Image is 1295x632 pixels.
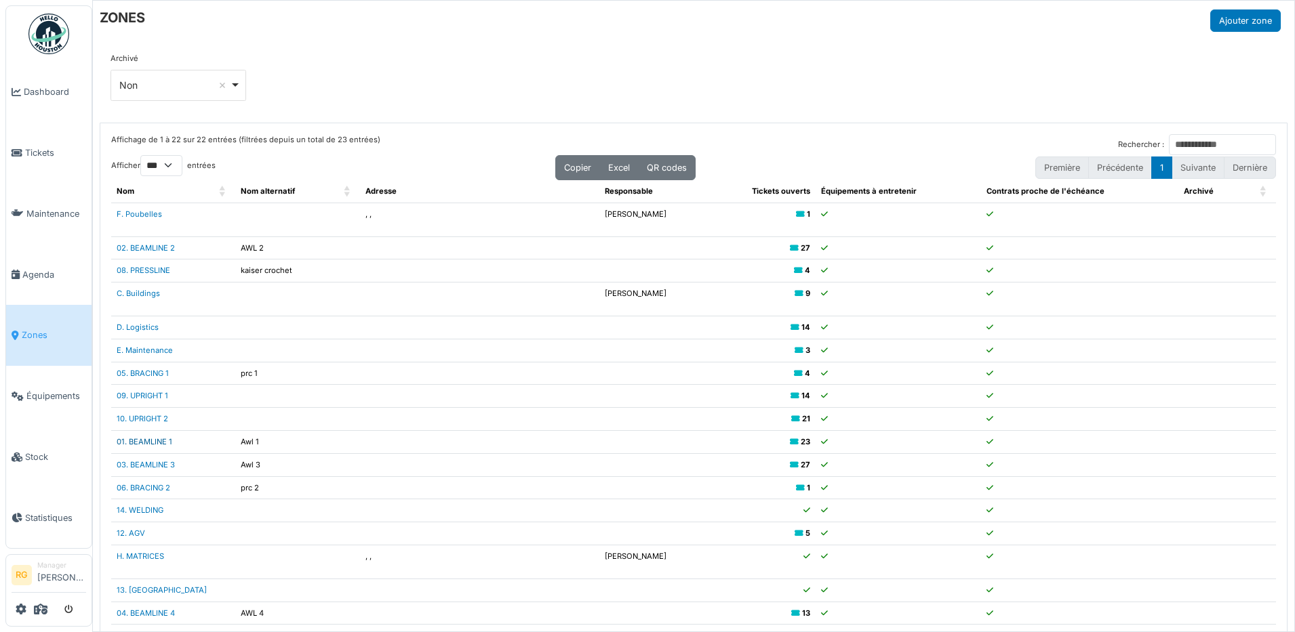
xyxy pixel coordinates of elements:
[117,460,175,469] a: 03. BEAMLINE 3
[117,483,170,492] a: 06. BRACING 2
[987,186,1104,196] span: Contrats proche de l'échéance
[801,437,810,446] b: 23
[235,453,360,476] td: Awl 3
[599,155,639,180] button: Excel
[235,602,360,625] td: AWL 4
[805,345,810,355] b: 3
[26,389,86,402] span: Équipements
[117,391,168,400] a: 09. UPRIGHT 1
[807,483,810,492] b: 1
[1118,139,1164,150] label: Rechercher :
[555,155,600,180] button: Copier
[365,186,397,196] span: Adresse
[117,585,207,595] a: 13. [GEOGRAPHIC_DATA]
[25,146,86,159] span: Tickets
[6,244,92,305] a: Agenda
[1260,180,1268,203] span: Archivé: Activate to sort
[235,476,360,499] td: prc 2
[235,259,360,282] td: kaiser crochet
[111,53,138,64] label: Archivé
[801,322,810,332] b: 14
[605,288,702,299] p: [PERSON_NAME]
[647,163,687,173] span: QR codes
[801,243,810,253] b: 27
[100,9,145,26] h6: ZONES
[1210,9,1281,32] button: Ajouter zone
[1184,186,1214,196] span: Archivé
[801,460,810,469] b: 27
[26,207,86,220] span: Maintenance
[22,268,86,281] span: Agenda
[117,414,168,423] a: 10. UPRIGHT 2
[117,505,163,515] a: 14. WELDING
[605,551,702,562] p: [PERSON_NAME]
[117,528,145,538] a: 12. AGV
[117,322,159,332] a: D. Logistics
[25,450,86,463] span: Stock
[564,163,591,173] span: Copier
[24,85,86,98] span: Dashboard
[12,560,86,593] a: RG Manager[PERSON_NAME]
[807,209,810,219] b: 1
[235,236,360,259] td: AWL 2
[117,209,162,219] a: F. Poubelles
[117,368,169,378] a: 05. BRACING 1
[802,414,810,423] b: 21
[821,186,917,196] span: Équipements à entretenir
[638,155,696,180] button: QR codes
[6,427,92,488] a: Stock
[801,391,810,400] b: 14
[37,560,86,589] li: [PERSON_NAME]
[117,266,170,275] a: 08. PRESSLINE
[117,289,160,298] a: C. Buildings
[6,184,92,245] a: Maintenance
[805,266,810,275] b: 4
[805,289,810,298] b: 9
[216,79,229,92] button: Remove item: 'false'
[117,345,173,355] a: E. Maintenance
[802,608,810,618] b: 13
[608,163,630,173] span: Excel
[111,134,380,155] div: Affichage de 1 à 22 sur 22 entrées (filtrées depuis un total de 23 entrées)
[6,305,92,366] a: Zones
[360,545,599,578] td: , ,
[22,329,86,341] span: Zones
[235,362,360,385] td: prc 1
[117,243,175,253] a: 02. BEAMLINE 2
[6,123,92,184] a: Tickets
[219,180,227,203] span: Nom: Activate to sort
[605,209,702,220] p: [PERSON_NAME]
[28,14,69,54] img: Badge_color-CXgf-gQk.svg
[241,186,295,196] span: Nom alternatif
[752,186,810,196] span: Tickets ouverts
[360,203,599,236] td: , ,
[1151,156,1172,179] button: 1
[111,155,216,176] label: Afficher entrées
[6,366,92,427] a: Équipements
[344,180,352,203] span: Nom alternatif: Activate to sort
[805,528,810,538] b: 5
[117,186,134,196] span: Nom
[117,437,172,446] a: 01. BEAMLINE 1
[805,368,810,378] b: 4
[605,186,653,196] span: Responsable
[140,155,182,176] select: Afficherentrées
[117,608,175,618] a: 04. BEAMLINE 4
[1035,156,1276,179] nav: pagination
[12,565,32,585] li: RG
[6,62,92,123] a: Dashboard
[235,430,360,453] td: Awl 1
[37,560,86,570] div: Manager
[6,487,92,548] a: Statistiques
[25,511,86,524] span: Statistiques
[119,78,230,92] div: Non
[117,551,164,561] a: H. MATRICES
